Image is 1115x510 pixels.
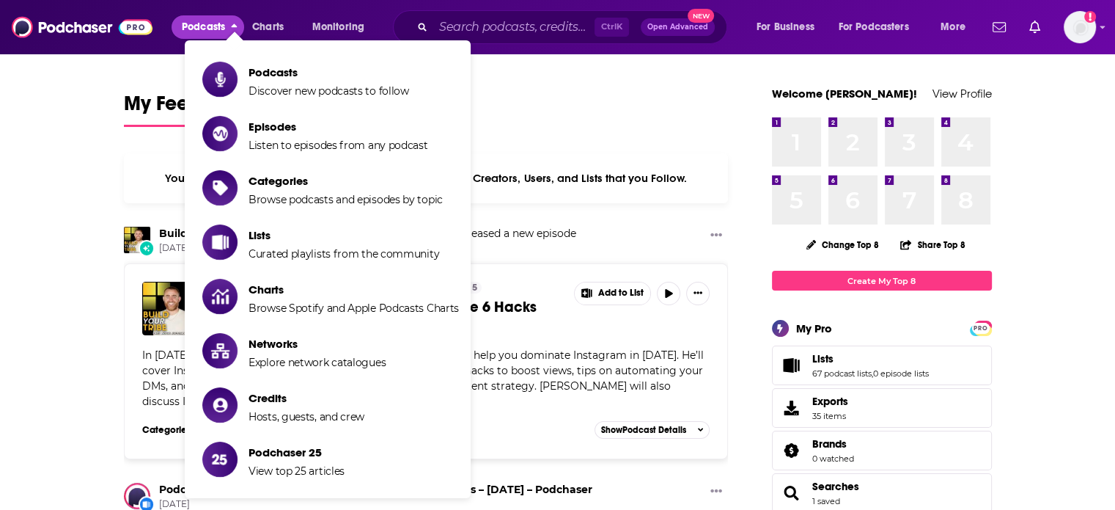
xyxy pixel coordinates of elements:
a: Searches [812,480,859,493]
h3: released a new episode [159,227,576,241]
input: Search podcasts, credits, & more... [433,15,595,39]
a: PRO [972,322,990,333]
button: open menu [746,15,833,39]
button: Show More Button [575,283,651,305]
a: View Profile [932,87,992,101]
span: View top 25 articles [249,465,345,478]
span: For Podcasters [839,17,909,37]
span: Monitoring [312,17,364,37]
a: Welcome [PERSON_NAME]! [772,87,917,101]
button: close menu [172,15,244,39]
img: Podchaser - Follow, Share and Rate Podcasts [12,13,152,41]
span: In [DATE] episode, [PERSON_NAME] shares six powerful hacks to help you dominate Instagram in [DAT... [142,349,704,408]
button: Change Top 8 [798,236,888,254]
span: Lists [772,346,992,385]
a: 0 watched [812,453,854,464]
button: Show More Button [704,227,728,245]
span: More [941,17,965,37]
span: Browse podcasts and episodes by topic [249,193,443,206]
a: 0 episode lists [873,368,929,379]
a: 67 podcast lists [812,368,872,379]
span: Podcasts [249,65,409,79]
span: Lists [812,352,834,365]
img: Podchaser [124,483,150,509]
span: Podcasts [182,17,225,37]
img: User Profile [1064,11,1096,43]
a: Show notifications dropdown [1023,15,1046,40]
span: Listen to episodes from any podcast [249,139,428,152]
button: open menu [302,15,383,39]
span: Hosts, guests, and crew [249,410,364,423]
a: Lists [777,355,806,376]
div: New Episode [139,240,155,256]
span: Podchaser 25 [249,445,345,459]
span: Brands [812,437,847,451]
button: Show profile menu [1064,11,1096,43]
span: Categories [249,174,443,188]
span: Charts [252,17,284,37]
a: Searches [777,483,806,503]
button: open menu [829,15,930,39]
span: Lists [249,228,439,242]
h3: published a new curated list [159,483,592,497]
span: Exports [812,395,848,408]
svg: Add a profile image [1084,11,1096,23]
button: Share Top 8 [899,230,965,259]
span: Ctrl K [595,18,629,37]
span: Networks [249,337,386,351]
button: open menu [930,15,984,39]
span: Discover new podcasts to follow [249,84,409,98]
span: Open Advanced [647,23,708,31]
span: Browse Spotify and Apple Podcasts Charts [249,302,459,315]
a: 1 saved [812,496,840,506]
img: Dominate Instagram in 2025 with These 6 Hacks [142,282,196,335]
span: PRO [972,323,990,334]
div: My Pro [796,321,832,335]
button: ShowPodcast Details [595,421,710,439]
span: Credits [249,391,364,405]
a: Podchaser [159,483,216,496]
span: Explore network catalogues [249,356,386,369]
a: Build Your Tribe | Grow Your Business with Social Media [159,227,458,240]
div: Search podcasts, credits, & more... [407,10,741,44]
div: Your personalized Feed is curated based on the Podcasts, Creators, Users, and Lists that you Follow. [124,153,729,203]
a: Show notifications dropdown [987,15,1012,40]
span: My Feed [124,91,202,125]
button: Show More Button [704,483,728,501]
span: For Business [757,17,814,37]
span: Show Podcast Details [601,425,686,435]
span: New [688,9,714,23]
span: Brands [772,431,992,470]
span: Logged in as NickG [1064,11,1096,43]
button: Show More Button [686,282,710,305]
span: [DATE] [159,242,576,255]
button: Open AdvancedNew [641,18,715,36]
a: Exports [772,388,992,428]
span: , [872,368,873,379]
a: Brands [777,440,806,461]
span: 35 items [812,411,848,421]
span: Curated playlists from the community [249,247,439,261]
a: Lists [812,352,929,365]
span: Exports [777,398,806,418]
span: Add to List [598,288,644,299]
img: Build Your Tribe | Grow Your Business with Social Media [124,227,150,253]
a: Brands [812,437,854,451]
a: Charts [243,15,292,39]
a: Create My Top 8 [772,271,992,291]
span: Charts [249,283,459,296]
h3: Categories [142,424,208,436]
a: My Feed [124,91,202,127]
span: Episodes [249,120,428,134]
